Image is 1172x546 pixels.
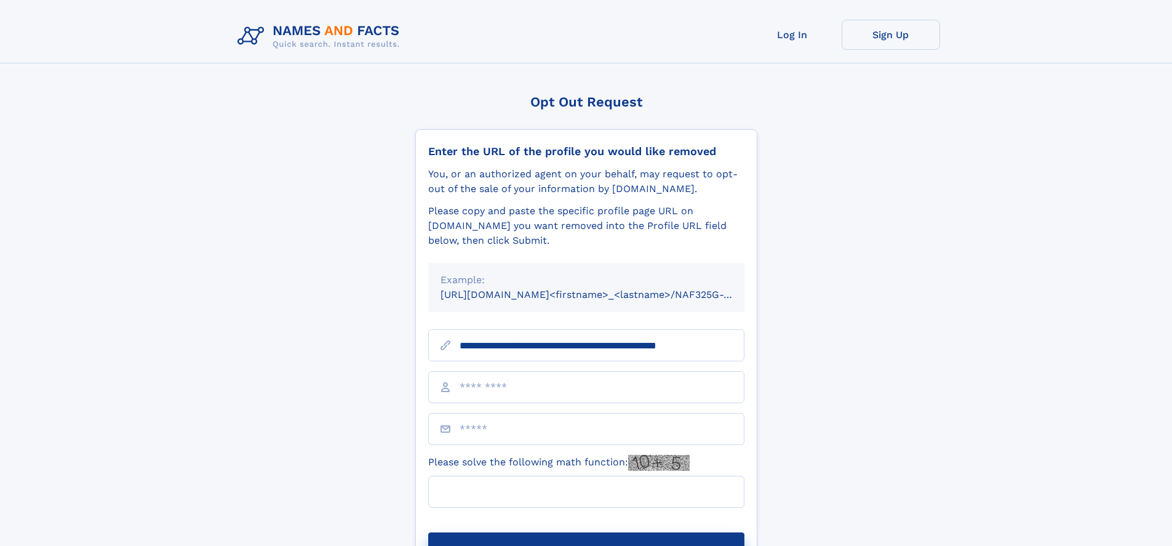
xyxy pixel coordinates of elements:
small: [URL][DOMAIN_NAME]<firstname>_<lastname>/NAF325G-xxxxxxxx [440,289,768,300]
div: You, or an authorized agent on your behalf, may request to opt-out of the sale of your informatio... [428,167,744,196]
div: Please copy and paste the specific profile page URL on [DOMAIN_NAME] you want removed into the Pr... [428,204,744,248]
label: Please solve the following math function: [428,455,690,471]
div: Enter the URL of the profile you would like removed [428,145,744,158]
div: Opt Out Request [415,94,757,110]
div: Example: [440,273,732,287]
a: Log In [743,20,842,50]
img: Logo Names and Facts [233,20,410,53]
a: Sign Up [842,20,940,50]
